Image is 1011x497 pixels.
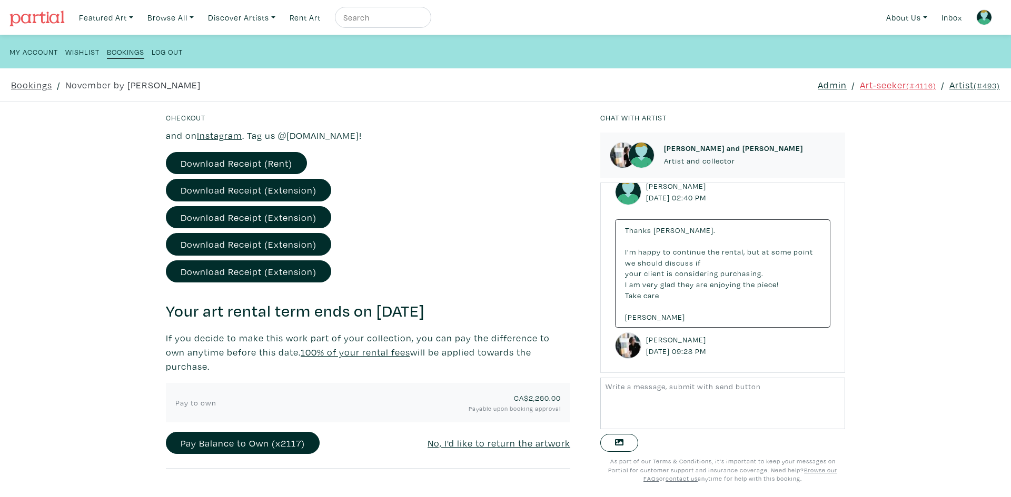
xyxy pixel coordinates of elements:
a: Browse All [143,7,199,28]
span: rental, [722,247,745,257]
small: My Account [9,47,58,57]
span: purchasing. [720,268,764,278]
span: discuss [665,258,693,268]
a: 100% of your rental fees [301,346,410,358]
span: if [696,258,701,268]
span: care [643,290,659,300]
img: avatar.png [628,142,655,168]
a: Download Receipt (Extension) [166,206,331,229]
span: the [708,247,720,257]
img: phpThumb.php [610,142,636,168]
a: Instagram [197,129,242,141]
span: considering [675,268,718,278]
span: your [625,268,642,278]
a: Bookings [11,78,52,92]
small: Chat with artist [600,113,667,123]
span: / [57,78,61,92]
span: is [667,268,673,278]
u: No, I'd like to return the artwork [428,437,570,449]
span: to [663,247,671,257]
span: CA$ [514,393,561,403]
small: (#4116) [906,80,936,90]
span: happy [638,247,661,257]
span: point [794,247,813,257]
a: Inbox [937,7,967,28]
span: enjoying [710,279,741,289]
a: About Us [881,7,932,28]
a: Art-seeker(#4116) [860,78,936,92]
img: phpThumb.php [615,332,641,359]
a: Rent Art [285,7,325,28]
a: Bookings [107,44,144,59]
img: avatar.png [976,9,992,25]
a: Log Out [152,44,183,58]
span: am [629,279,640,289]
span: very [642,279,658,289]
a: No, I'd like to return the artwork [428,436,570,450]
span: / [851,78,855,92]
h6: [PERSON_NAME] and [PERSON_NAME] [664,144,803,153]
span: I'm [625,247,636,257]
span: we [625,258,636,268]
a: contact us [666,474,698,482]
span: Take [625,290,641,300]
a: Download Receipt (Extension) [166,179,331,201]
span: [PERSON_NAME]. [653,225,716,235]
span: at [762,247,769,257]
span: are [696,279,708,289]
h3: Your art rental term ends on [DATE] [166,301,570,321]
a: Browse our FAQs [643,466,837,483]
span: Pay to own [175,398,216,408]
a: Download Receipt (Extension) [166,260,331,283]
a: Download Receipt (Extension) [166,233,331,256]
img: avatar.png [615,179,641,205]
a: November by [PERSON_NAME] [65,78,201,92]
a: Download Receipt (Rent) [166,152,307,175]
a: My Account [9,44,58,58]
span: [PERSON_NAME] [625,312,685,322]
span: should [638,258,663,268]
small: [PERSON_NAME] [DATE] 02:40 PM [646,180,709,203]
span: continue [673,247,706,257]
span: I [625,279,627,289]
small: Wishlist [65,47,100,57]
span: 2,260.00 [529,393,561,403]
span: client [644,268,665,278]
small: Bookings [107,47,144,57]
span: they [678,279,694,289]
a: Discover Artists [203,7,280,28]
span: the [743,279,755,289]
span: but [747,247,760,257]
p: If you decide to make this work part of your collection, you can pay the difference to own anytim... [166,331,570,373]
p: Artist and collector [664,155,803,167]
small: Log Out [152,47,183,57]
span: some [771,247,791,257]
small: [PERSON_NAME] [DATE] 09:28 PM [646,334,709,357]
a: Wishlist [65,44,100,58]
span: piece! [757,279,779,289]
small: Checkout [166,113,205,123]
a: Artist(#493) [949,78,1000,92]
span: / [941,78,945,92]
small: Payable upon booking approval [309,404,561,413]
small: As part of our Terms & Conditions, it's important to keep your messages on Partial for customer s... [608,457,837,482]
span: Thanks [625,225,651,235]
span: glad [660,279,676,289]
a: Featured Art [74,7,138,28]
input: Search [342,11,421,24]
button: Pay Balance to Own (x2117) [166,432,320,454]
a: Admin [818,78,847,92]
small: (#493) [974,80,1000,90]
